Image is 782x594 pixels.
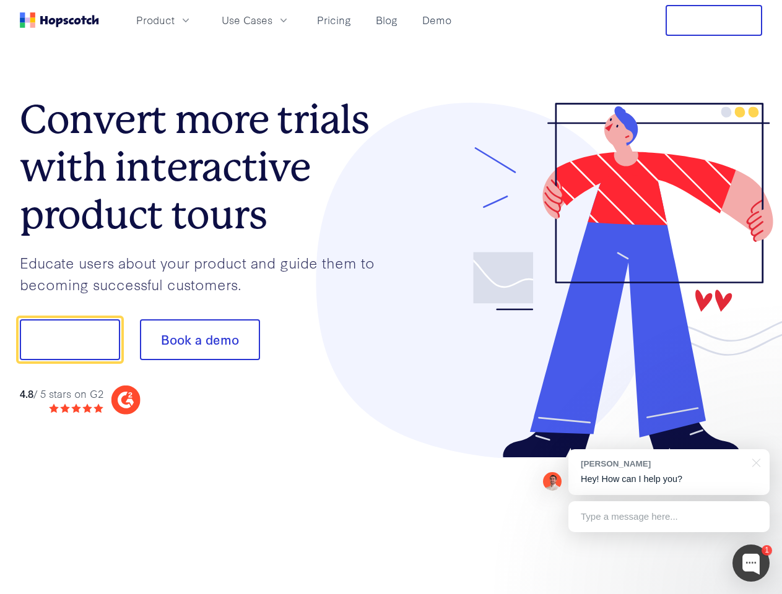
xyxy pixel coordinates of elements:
p: Educate users about your product and guide them to becoming successful customers. [20,252,391,295]
p: Hey! How can I help you? [581,473,757,486]
span: Use Cases [222,12,272,28]
div: Type a message here... [568,501,770,532]
button: Product [129,10,199,30]
button: Show me! [20,319,120,360]
div: [PERSON_NAME] [581,458,745,470]
img: Mark Spera [543,472,562,491]
button: Use Cases [214,10,297,30]
button: Book a demo [140,319,260,360]
h1: Convert more trials with interactive product tours [20,96,391,238]
a: Home [20,12,99,28]
a: Pricing [312,10,356,30]
button: Free Trial [666,5,762,36]
span: Product [136,12,175,28]
a: Blog [371,10,402,30]
a: Demo [417,10,456,30]
div: / 5 stars on G2 [20,386,103,402]
strong: 4.8 [20,386,33,400]
div: 1 [762,545,772,556]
